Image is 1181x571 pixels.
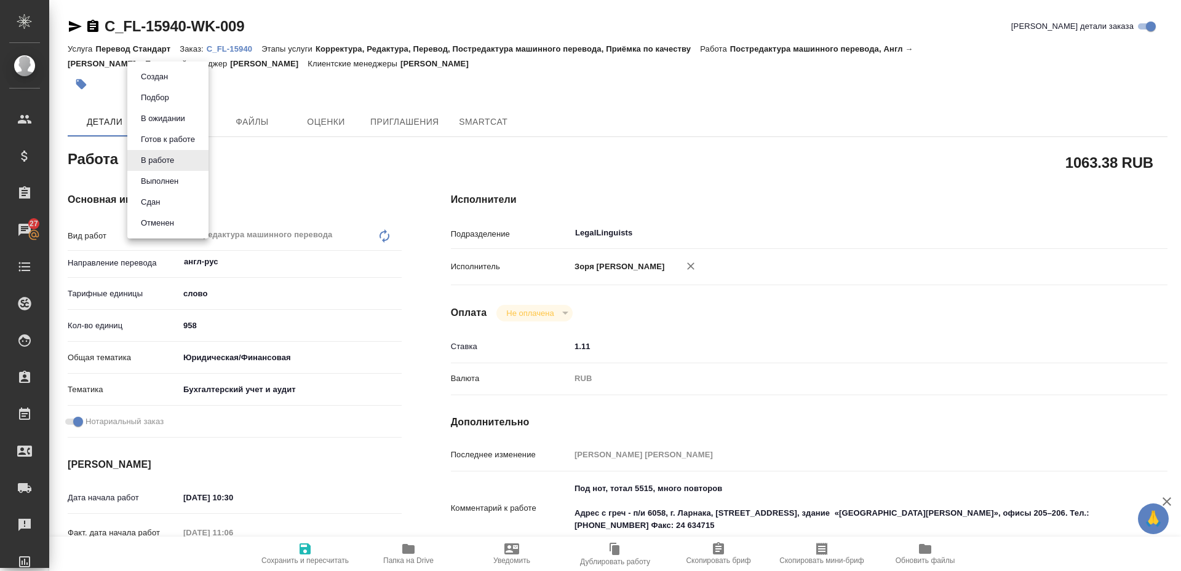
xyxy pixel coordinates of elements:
button: Подбор [137,91,173,104]
button: В ожидании [137,112,189,125]
button: Выполнен [137,175,182,188]
button: Отменен [137,216,178,230]
button: Создан [137,70,172,84]
button: Готов к работе [137,133,199,146]
button: В работе [137,154,178,167]
button: Сдан [137,195,164,209]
